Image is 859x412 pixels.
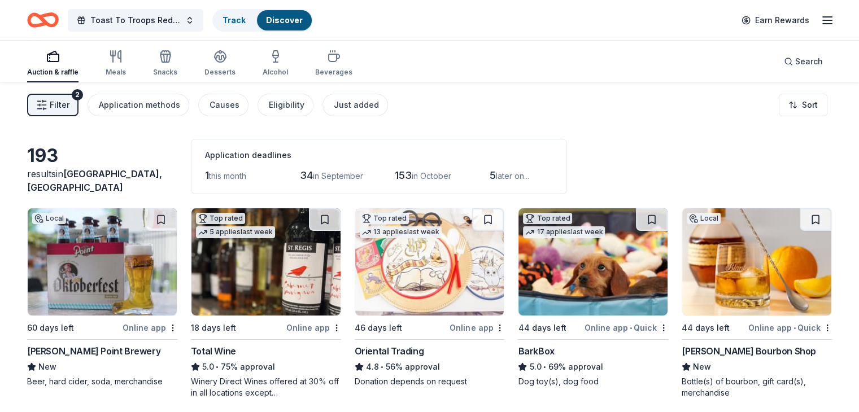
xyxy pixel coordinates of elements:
div: Local [687,213,721,224]
span: [GEOGRAPHIC_DATA], [GEOGRAPHIC_DATA] [27,168,162,193]
span: New [38,360,56,374]
img: Image for Total Wine [191,208,341,315]
div: BarkBox [518,344,554,358]
div: 69% approval [518,360,668,374]
a: Home [27,7,59,33]
div: 193 [27,144,177,167]
div: Beer, hard cider, soda, merchandise [27,376,177,387]
button: Application methods [88,94,189,116]
div: Online app [123,321,177,335]
span: 5.0 [529,360,541,374]
div: Online app Quick [585,321,668,335]
span: • [793,323,796,332]
div: 56% approval [355,360,505,374]
button: Snacks [153,45,177,82]
div: Auction & raffle [27,68,79,77]
a: Image for Blanton's Bourbon ShopLocal44 days leftOnline app•Quick[PERSON_NAME] Bourbon ShopNewBot... [682,208,832,398]
span: later on... [496,171,529,181]
div: 13 applies last week [360,226,442,238]
div: Donation depends on request [355,376,505,387]
div: Beverages [315,68,352,77]
button: Causes [198,94,248,116]
button: Filter2 [27,94,79,116]
button: TrackDiscover [212,9,313,32]
div: Dog toy(s), dog food [518,376,668,387]
span: this month [209,171,246,181]
button: Meals [106,45,126,82]
div: 44 days left [518,321,566,335]
div: Top rated [360,213,409,224]
div: Bottle(s) of bourbon, gift card(s), merchandise [682,376,832,398]
button: Eligibility [258,94,313,116]
a: Image for Oriental TradingTop rated13 applieslast week46 days leftOnline appOriental Trading4.8•5... [355,208,505,387]
div: 17 applies last week [523,226,605,238]
span: 1 [205,169,209,181]
div: [PERSON_NAME] Bourbon Shop [682,344,816,358]
button: Just added [322,94,388,116]
button: Search [775,50,832,73]
span: New [693,360,711,374]
div: Snacks [153,68,177,77]
button: Desserts [204,45,236,82]
div: 75% approval [191,360,341,374]
div: Alcohol [263,68,288,77]
img: Image for Stevens Point Brewery [28,208,177,315]
div: Causes [210,98,239,112]
img: Image for BarkBox [518,208,668,315]
div: 2 [72,89,83,100]
a: Earn Rewards [735,10,816,30]
span: • [216,362,219,371]
div: 18 days left [191,321,236,335]
img: Image for Blanton's Bourbon Shop [682,208,831,315]
div: 44 days left [682,321,730,335]
a: Image for Stevens Point BreweryLocal60 days leftOnline app[PERSON_NAME] Point BreweryNewBeer, har... [27,208,177,387]
button: Auction & raffle [27,45,79,82]
button: Toast To Troops Red, White and Brew [68,9,203,32]
a: Image for Total WineTop rated5 applieslast week18 days leftOnline appTotal Wine5.0•75% approvalWi... [191,208,341,398]
div: [PERSON_NAME] Point Brewery [27,344,160,358]
span: Search [795,55,823,68]
button: Beverages [315,45,352,82]
span: 153 [395,169,412,181]
div: results [27,167,177,194]
a: Track [223,15,246,25]
div: 5 applies last week [196,226,275,238]
span: Toast To Troops Red, White and Brew [90,14,181,27]
div: Local [32,213,66,224]
div: Top rated [196,213,245,224]
span: 5.0 [202,360,214,374]
div: Oriental Trading [355,344,424,358]
span: Sort [802,98,818,112]
div: 60 days left [27,321,74,335]
span: • [381,362,383,371]
button: Alcohol [263,45,288,82]
img: Image for Oriental Trading [355,208,504,315]
div: 46 days left [355,321,402,335]
div: Application methods [99,98,180,112]
span: in [27,168,162,193]
div: Online app [450,321,504,335]
div: Winery Direct Wines offered at 30% off in all locations except [GEOGRAPHIC_DATA], [GEOGRAPHIC_DAT... [191,376,341,398]
a: Discover [266,15,303,25]
div: Online app Quick [748,321,832,335]
div: Online app [286,321,341,335]
span: 5 [490,169,496,181]
div: Meals [106,68,126,77]
div: Just added [334,98,379,112]
div: Top rated [523,213,572,224]
span: Filter [50,98,69,112]
div: Total Wine [191,344,236,358]
span: 4.8 [366,360,379,374]
div: Desserts [204,68,236,77]
a: Image for BarkBoxTop rated17 applieslast week44 days leftOnline app•QuickBarkBox5.0•69% approvalD... [518,208,668,387]
div: Application deadlines [205,148,553,162]
span: in September [313,171,363,181]
span: • [543,362,546,371]
span: 34 [300,169,313,181]
div: Eligibility [269,98,304,112]
span: • [630,323,632,332]
button: Sort [779,94,827,116]
span: in October [412,171,451,181]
